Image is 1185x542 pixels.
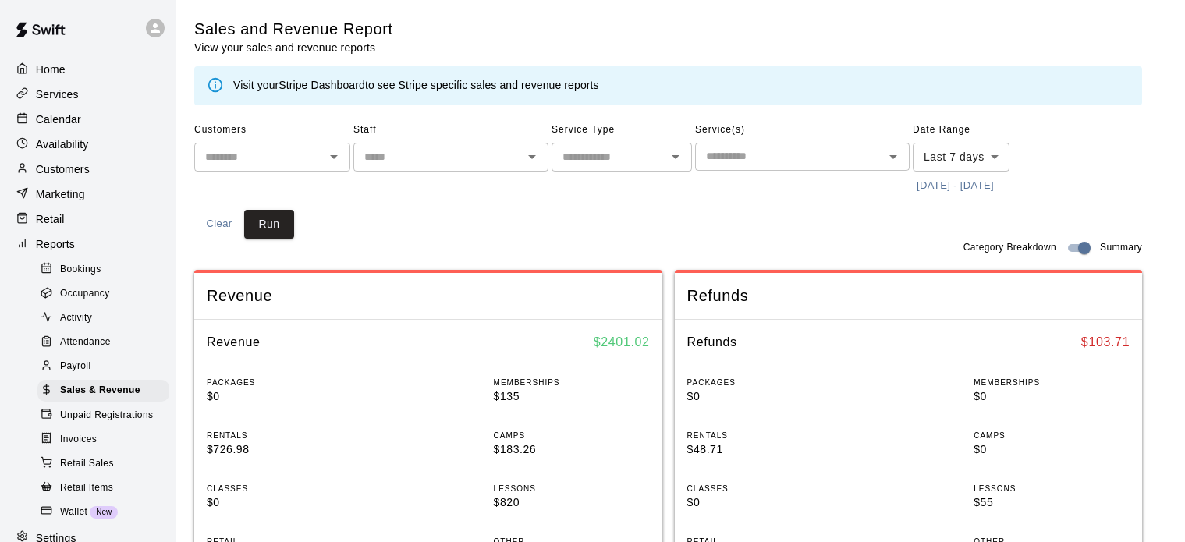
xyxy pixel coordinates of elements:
[36,136,89,152] p: Availability
[12,133,163,156] a: Availability
[913,118,1049,143] span: Date Range
[687,377,843,388] p: PACKAGES
[687,285,1130,306] span: Refunds
[194,40,393,55] p: View your sales and revenue reports
[687,494,843,511] p: $0
[1100,240,1142,256] span: Summary
[37,307,169,329] div: Activity
[36,186,85,202] p: Marketing
[974,483,1130,494] p: LESSONS
[494,388,650,405] p: $135
[974,430,1130,441] p: CAMPS
[36,87,79,102] p: Services
[60,383,140,399] span: Sales & Revenue
[974,441,1130,458] p: $0
[913,174,998,198] button: [DATE] - [DATE]
[37,501,169,523] div: WalletNew
[60,310,92,326] span: Activity
[12,182,163,206] a: Marketing
[60,456,114,472] span: Retail Sales
[963,240,1056,256] span: Category Breakdown
[494,377,650,388] p: MEMBERSHIPS
[521,146,543,168] button: Open
[37,476,176,500] a: Retail Items
[37,500,176,524] a: WalletNew
[974,377,1130,388] p: MEMBERSHIPS
[494,483,650,494] p: LESSONS
[12,232,163,256] a: Reports
[207,377,363,388] p: PACKAGES
[913,143,1009,172] div: Last 7 days
[12,108,163,131] a: Calendar
[552,118,692,143] span: Service Type
[353,118,548,143] span: Staff
[974,388,1130,405] p: $0
[37,477,169,499] div: Retail Items
[36,236,75,252] p: Reports
[687,483,843,494] p: CLASSES
[37,429,169,451] div: Invoices
[494,494,650,511] p: $820
[60,480,113,496] span: Retail Items
[194,118,350,143] span: Customers
[60,359,90,374] span: Payroll
[60,432,97,448] span: Invoices
[37,355,176,379] a: Payroll
[60,286,110,302] span: Occupancy
[695,118,910,143] span: Service(s)
[12,83,163,106] a: Services
[207,441,363,458] p: $726.98
[687,430,843,441] p: RENTALS
[323,146,345,168] button: Open
[233,77,599,94] div: Visit your to see Stripe specific sales and revenue reports
[1081,332,1130,352] h6: $ 103.71
[12,207,163,231] a: Retail
[37,453,169,475] div: Retail Sales
[36,112,81,127] p: Calendar
[36,211,65,227] p: Retail
[37,282,176,306] a: Occupancy
[494,430,650,441] p: CAMPS
[60,262,101,278] span: Bookings
[37,331,176,355] a: Attendance
[194,19,393,40] h5: Sales and Revenue Report
[37,427,176,452] a: Invoices
[974,494,1130,511] p: $55
[37,380,169,402] div: Sales & Revenue
[60,505,87,520] span: Wallet
[90,508,118,516] span: New
[207,494,363,511] p: $0
[687,332,737,352] h6: Refunds
[37,257,176,282] a: Bookings
[37,283,169,305] div: Occupancy
[37,403,176,427] a: Unpaid Registrations
[665,146,687,168] button: Open
[594,332,650,352] h6: $ 2401.02
[60,335,111,350] span: Attendance
[687,441,843,458] p: $48.71
[207,388,363,405] p: $0
[36,62,66,77] p: Home
[882,146,904,168] button: Open
[37,306,176,331] a: Activity
[207,483,363,494] p: CLASSES
[37,452,176,476] a: Retail Sales
[194,210,244,239] button: Clear
[12,158,163,181] a: Customers
[37,356,169,377] div: Payroll
[37,259,169,281] div: Bookings
[279,79,365,91] a: Stripe Dashboard
[60,408,153,423] span: Unpaid Registrations
[687,388,843,405] p: $0
[12,58,163,81] a: Home
[494,441,650,458] p: $183.26
[37,379,176,403] a: Sales & Revenue
[244,210,294,239] button: Run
